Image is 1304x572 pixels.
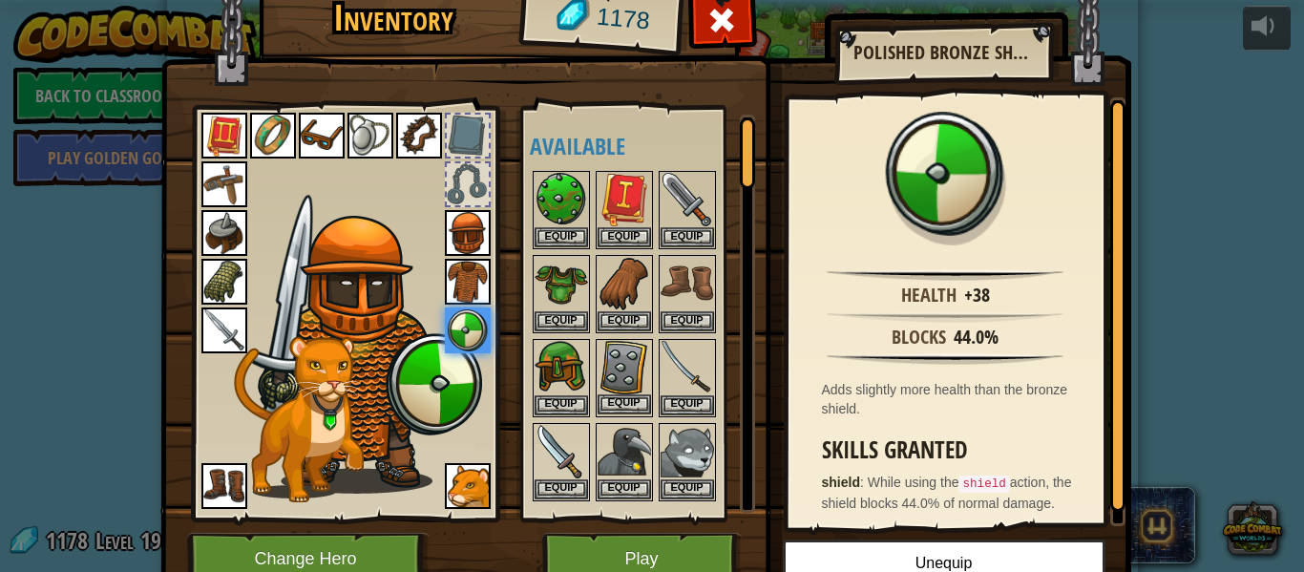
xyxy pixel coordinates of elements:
button: Equip [598,227,651,247]
img: portrait.png [201,113,247,159]
img: portrait.png [445,210,491,256]
img: portrait.png [535,173,588,226]
button: Equip [598,479,651,499]
img: portrait.png [598,173,651,226]
img: portrait.png [661,425,714,478]
img: portrait.png [535,341,588,394]
img: portrait.png [661,341,714,394]
strong: shield [822,475,860,490]
div: Blocks [892,324,946,351]
div: Adds slightly more health than the bronze shield. [822,380,1079,418]
img: portrait.png [201,463,247,509]
img: portrait.png [598,257,651,310]
img: portrait.png [347,113,393,159]
button: Equip [661,227,714,247]
h2: Polished Bronze Shield [853,42,1033,63]
img: portrait.png [661,173,714,226]
img: portrait.png [535,425,588,478]
img: cougar-paper-dolls.png [234,336,364,502]
span: : [860,475,868,490]
img: hr.png [827,269,1062,281]
button: Equip [661,311,714,331]
img: portrait.png [598,341,651,394]
img: portrait.png [201,161,247,207]
button: Equip [535,311,588,331]
button: Equip [598,394,651,414]
div: Health [901,282,957,309]
div: +38 [964,282,990,309]
img: hr.png [827,311,1062,323]
div: 44.0% [954,324,999,351]
button: Equip [598,311,651,331]
img: portrait.png [250,113,296,159]
img: male.png [249,216,483,494]
img: portrait.png [299,113,345,159]
span: While using the action, the shield blocks 44.0% of normal damage. [822,475,1072,511]
img: portrait.png [201,210,247,256]
img: portrait.png [445,307,491,353]
img: portrait.png [201,259,247,305]
button: Equip [535,479,588,499]
button: Equip [535,395,588,415]
img: portrait.png [535,257,588,310]
img: portrait.png [396,113,442,159]
img: portrait.png [445,463,491,509]
button: Equip [661,395,714,415]
img: portrait.png [445,259,491,305]
img: portrait.png [883,112,1007,236]
code: shield [958,476,1009,493]
h3: Skills Granted [822,437,1079,463]
img: portrait.png [201,307,247,353]
button: Equip [661,479,714,499]
img: Gordon-Head.png [249,214,485,494]
h4: Available [530,134,755,159]
img: portrait.png [661,257,714,310]
img: portrait.png [598,425,651,478]
button: Equip [535,227,588,247]
img: hr.png [827,353,1062,365]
